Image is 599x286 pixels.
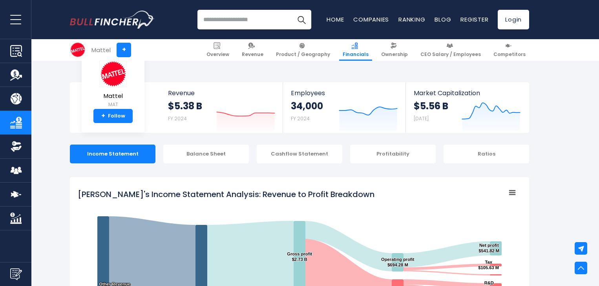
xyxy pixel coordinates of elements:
[70,42,85,57] img: MAT logo
[417,39,484,61] a: CEO Salary / Employees
[327,15,344,24] a: Home
[460,15,488,24] a: Register
[283,82,405,133] a: Employees 34,000 FY 2024
[160,82,283,133] a: Revenue $5.38 B FY 2024
[287,252,312,262] text: Gross profit $2.73 B
[242,51,263,58] span: Revenue
[91,45,111,54] div: Mattel
[78,189,374,200] tspan: [PERSON_NAME]'s Income Statement Analysis: Revenue to Profit Breakdown
[435,15,451,24] a: Blog
[292,10,311,29] button: Search
[420,51,481,58] span: CEO Salary / Employees
[70,11,154,29] a: Go to homepage
[478,260,499,270] text: Tax $105.63 M
[398,15,425,24] a: Ranking
[414,100,448,112] strong: $5.56 B
[498,10,529,29] a: Login
[343,51,369,58] span: Financials
[238,39,267,61] a: Revenue
[168,115,187,122] small: FY 2024
[257,145,342,163] div: Cashflow Statement
[10,141,22,152] img: Ownership
[99,101,127,108] small: MAT
[168,100,202,112] strong: $5.38 B
[206,51,229,58] span: Overview
[493,51,526,58] span: Competitors
[70,11,155,29] img: Bullfincher logo
[99,60,127,109] a: Mattel MAT
[117,43,131,57] a: +
[414,89,520,97] span: Market Capitalization
[490,39,529,61] a: Competitors
[70,145,155,163] div: Income Statement
[99,93,127,100] span: Mattel
[381,257,415,267] text: Operating profit $694.28 M
[168,89,275,97] span: Revenue
[163,145,249,163] div: Balance Sheet
[291,115,310,122] small: FY 2024
[203,39,233,61] a: Overview
[291,100,323,112] strong: 34,000
[378,39,411,61] a: Ownership
[381,51,408,58] span: Ownership
[101,112,105,119] strong: +
[350,145,436,163] div: Profitability
[339,39,372,61] a: Financials
[444,145,529,163] div: Ratios
[406,82,528,133] a: Market Capitalization $5.56 B [DATE]
[478,243,499,253] text: Net profit $541.82 M
[353,15,389,24] a: Companies
[291,89,397,97] span: Employees
[414,115,429,122] small: [DATE]
[99,61,127,87] img: MAT logo
[93,109,133,123] a: +Follow
[276,51,330,58] span: Product / Geography
[272,39,334,61] a: Product / Geography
